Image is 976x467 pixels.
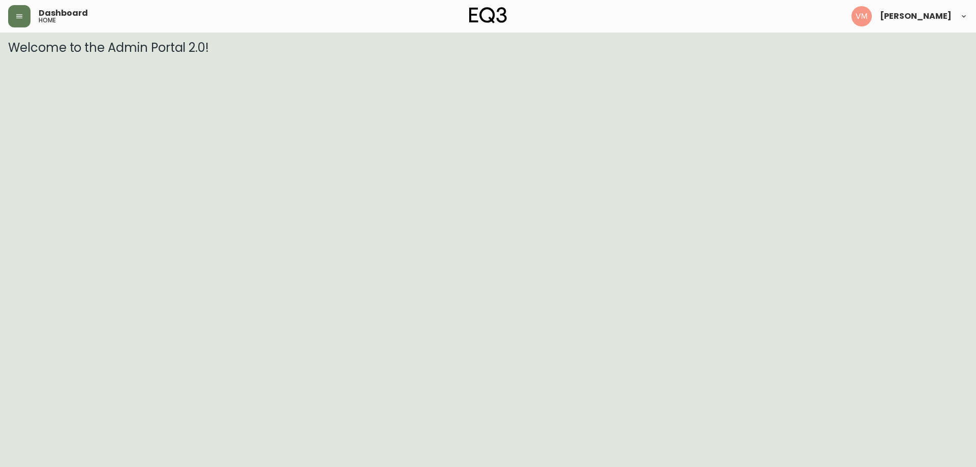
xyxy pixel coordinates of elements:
img: logo [469,7,507,23]
h3: Welcome to the Admin Portal 2.0! [8,41,968,55]
img: 0f63483a436850f3a2e29d5ab35f16df [851,6,872,26]
span: Dashboard [39,9,88,17]
span: [PERSON_NAME] [880,12,952,20]
h5: home [39,17,56,23]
